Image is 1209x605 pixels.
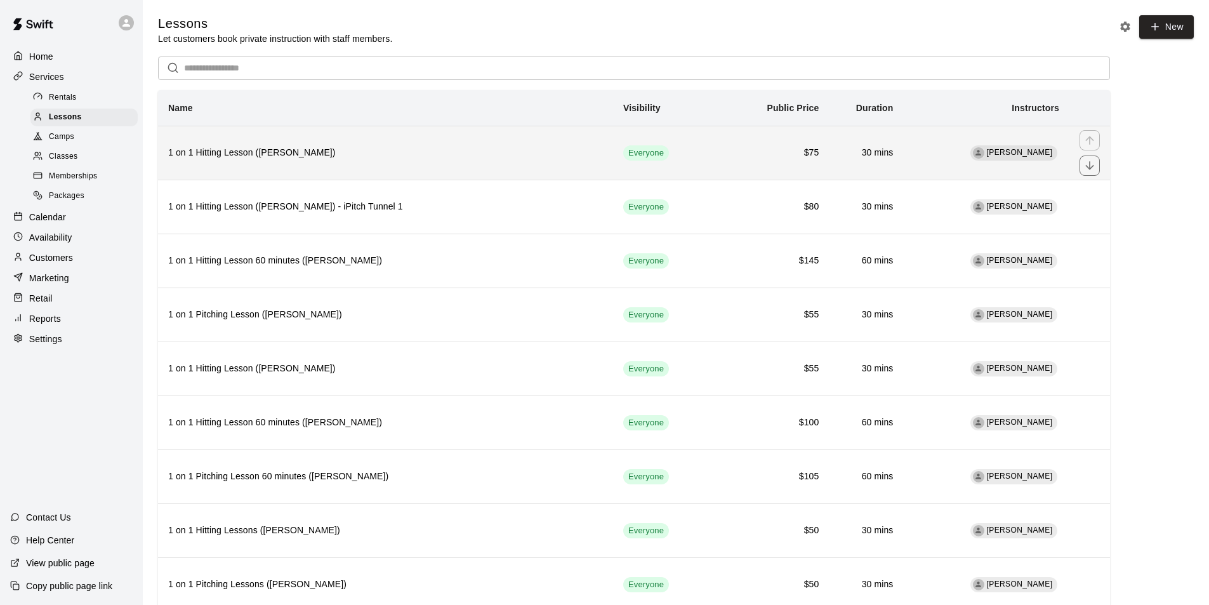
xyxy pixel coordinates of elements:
div: This service is visible to all of your customers [623,523,669,538]
h6: $145 [746,254,819,268]
p: Services [29,70,64,83]
div: Packages [30,187,138,205]
a: Lessons [30,107,143,127]
h6: 1 on 1 Pitching Lesson 60 minutes ([PERSON_NAME]) [168,470,603,484]
div: Kevin Reeves [973,201,984,213]
a: Rentals [30,88,143,107]
div: This service is visible to all of your customers [623,469,669,484]
span: Everyone [623,525,669,537]
h6: 30 mins [839,578,893,592]
h6: 1 on 1 Hitting Lesson 60 minutes ([PERSON_NAME]) [168,254,603,268]
p: Retail [29,292,53,305]
span: Everyone [623,579,669,591]
p: Marketing [29,272,69,284]
h6: $75 [746,146,819,160]
span: Everyone [623,201,669,213]
div: Tyler Eckberg [973,471,984,482]
div: This service is visible to all of your customers [623,253,669,269]
h6: 1 on 1 Pitching Lesson ([PERSON_NAME]) [168,308,603,322]
div: This service is visible to all of your customers [623,145,669,161]
a: Classes [30,147,143,167]
h6: $105 [746,470,819,484]
b: Public Price [767,103,819,113]
h6: 1 on 1 Hitting Lesson ([PERSON_NAME]) - iPitch Tunnel 1 [168,200,603,214]
div: Calendar [10,208,133,227]
h6: $50 [746,524,819,538]
div: This service is visible to all of your customers [623,577,669,592]
p: Availability [29,231,72,244]
p: Help Center [26,534,74,547]
span: [PERSON_NAME] [987,202,1053,211]
h6: 1 on 1 Hitting Lesson ([PERSON_NAME]) [168,362,603,376]
span: Everyone [623,417,669,429]
div: Caden Wallace [973,579,984,590]
span: Camps [49,131,74,143]
p: View public page [26,557,95,569]
div: Home [10,47,133,66]
div: Memberships [30,168,138,185]
b: Duration [856,103,894,113]
b: Instructors [1012,103,1059,113]
h5: Lessons [158,15,392,32]
h6: 30 mins [839,308,893,322]
span: Lessons [49,111,82,124]
h6: 30 mins [839,362,893,376]
h6: 60 mins [839,416,893,430]
h6: 1 on 1 Hitting Lesson ([PERSON_NAME]) [168,146,603,160]
span: [PERSON_NAME] [987,418,1053,427]
a: Availability [10,228,133,247]
span: Packages [49,190,84,203]
span: [PERSON_NAME] [987,256,1053,265]
a: Camps [30,128,143,147]
a: Services [10,67,133,86]
span: Everyone [623,147,669,159]
span: Everyone [623,363,669,375]
div: This service is visible to all of your customers [623,415,669,430]
a: Retail [10,289,133,308]
p: Copy public page link [26,580,112,592]
h6: 1 on 1 Hitting Lessons ([PERSON_NAME]) [168,524,603,538]
span: Everyone [623,309,669,321]
a: Marketing [10,269,133,288]
h6: 60 mins [839,470,893,484]
div: Rentals [30,89,138,107]
div: This service is visible to all of your customers [623,199,669,215]
span: Everyone [623,255,669,267]
h6: 30 mins [839,200,893,214]
div: Lessons [30,109,138,126]
h6: $100 [746,416,819,430]
h6: $80 [746,200,819,214]
span: [PERSON_NAME] [987,580,1053,588]
a: New [1139,15,1194,39]
div: This service is visible to all of your customers [623,307,669,322]
a: Reports [10,309,133,328]
p: Customers [29,251,73,264]
span: Everyone [623,471,669,483]
span: Classes [49,150,77,163]
div: Kevin Reeves [973,147,984,159]
a: Memberships [30,167,143,187]
button: Lesson settings [1116,17,1135,36]
div: Tyler Eckberg [973,363,984,375]
a: Customers [10,248,133,267]
h6: 1 on 1 Pitching Lessons ([PERSON_NAME]) [168,578,603,592]
a: Packages [30,187,143,206]
h6: 1 on 1 Hitting Lesson 60 minutes ([PERSON_NAME]) [168,416,603,430]
h6: $50 [746,578,819,592]
span: [PERSON_NAME] [987,310,1053,319]
h6: $55 [746,308,819,322]
h6: 60 mins [839,254,893,268]
div: Tyler Eckberg [973,417,984,429]
button: move item down [1080,156,1100,176]
span: Rentals [49,91,77,104]
div: Settings [10,329,133,349]
span: Memberships [49,170,97,183]
span: [PERSON_NAME] [987,364,1053,373]
p: Home [29,50,53,63]
p: Calendar [29,211,66,223]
